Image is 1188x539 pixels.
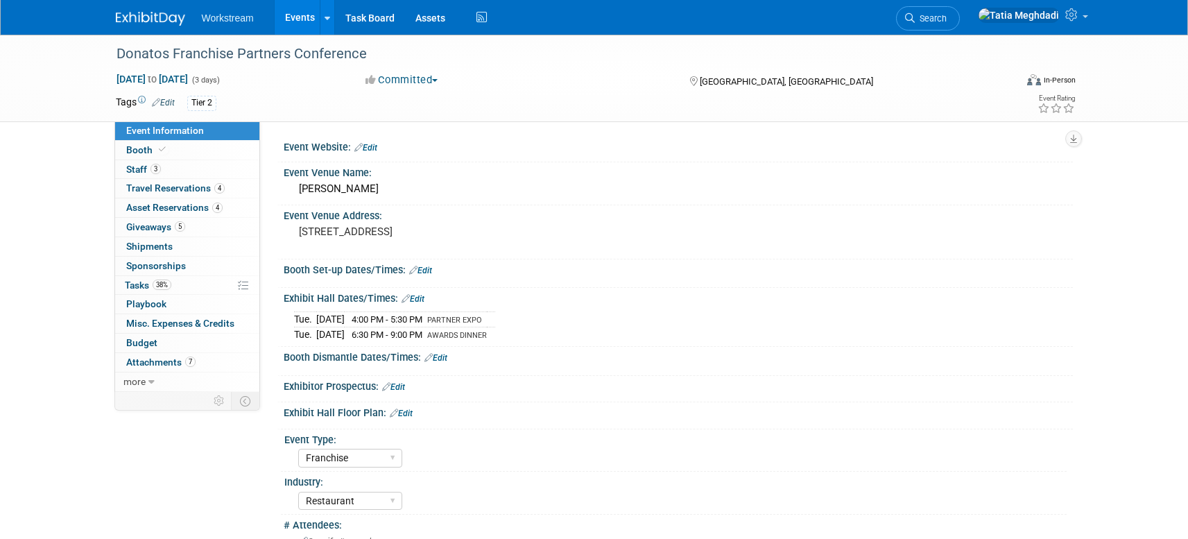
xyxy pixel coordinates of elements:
span: Search [915,13,947,24]
div: In-Person [1043,75,1076,85]
img: Tatia Meghdadi [978,8,1060,23]
div: Exhibit Hall Dates/Times: [284,288,1073,306]
span: 4:00 PM - 5:30 PM [352,314,422,325]
a: Giveaways5 [115,218,259,237]
div: Booth Dismantle Dates/Times: [284,347,1073,365]
a: Edit [382,382,405,392]
span: Budget [126,337,157,348]
span: 4 [214,183,225,194]
img: Format-Inperson.png [1027,74,1041,85]
a: Playbook [115,295,259,314]
a: Event Information [115,121,259,140]
pre: [STREET_ADDRESS] [299,225,597,238]
span: Shipments [126,241,173,252]
span: 3 [150,164,161,174]
a: Misc. Expenses & Credits [115,314,259,333]
a: Travel Reservations4 [115,179,259,198]
a: Sponsorships [115,257,259,275]
span: Booth [126,144,169,155]
td: Tags [116,95,175,111]
div: Event Type: [284,429,1067,447]
span: Attachments [126,357,196,368]
a: Edit [409,266,432,275]
td: Tue. [294,327,316,341]
span: [DATE] [DATE] [116,73,189,85]
div: Event Format [933,72,1076,93]
td: Toggle Event Tabs [231,392,259,410]
td: [DATE] [316,327,345,341]
div: # Attendees: [284,515,1073,532]
span: [GEOGRAPHIC_DATA], [GEOGRAPHIC_DATA] [700,76,873,87]
a: Edit [390,409,413,418]
span: Travel Reservations [126,182,225,194]
span: Workstream [202,12,254,24]
a: Shipments [115,237,259,256]
a: Attachments7 [115,353,259,372]
span: 4 [212,203,223,213]
div: Event Website: [284,137,1073,155]
a: Tasks38% [115,276,259,295]
div: Booth Set-up Dates/Times: [284,259,1073,277]
span: 38% [153,280,171,290]
button: Committed [361,73,443,87]
span: more [123,376,146,387]
div: [PERSON_NAME] [294,178,1062,200]
a: Edit [402,294,424,304]
span: PARTNER EXPO [427,316,482,325]
div: Industry: [284,472,1067,489]
div: Exhibit Hall Floor Plan: [284,402,1073,420]
span: Playbook [126,298,166,309]
span: Event Information [126,125,204,136]
a: Search [896,6,960,31]
div: Event Rating [1038,95,1075,102]
td: Tue. [294,311,316,327]
a: Edit [152,98,175,108]
span: Asset Reservations [126,202,223,213]
span: Tasks [125,280,171,291]
span: AWARDS DINNER [427,331,487,340]
div: Donatos Franchise Partners Conference [112,42,995,67]
div: Tier 2 [187,96,216,110]
i: Booth reservation complete [159,146,166,153]
span: 6:30 PM - 9:00 PM [352,330,422,340]
div: Exhibitor Prospectus: [284,376,1073,394]
a: Edit [424,353,447,363]
div: Event Venue Address: [284,205,1073,223]
span: Misc. Expenses & Credits [126,318,234,329]
div: Event Venue Name: [284,162,1073,180]
span: 7 [185,357,196,367]
td: [DATE] [316,311,345,327]
a: Edit [354,143,377,153]
td: Personalize Event Tab Strip [207,392,232,410]
span: Giveaways [126,221,185,232]
img: ExhibitDay [116,12,185,26]
span: Staff [126,164,161,175]
a: Staff3 [115,160,259,179]
a: Asset Reservations4 [115,198,259,217]
a: more [115,373,259,391]
a: Budget [115,334,259,352]
span: (3 days) [191,76,220,85]
span: to [146,74,159,85]
span: 5 [175,221,185,232]
a: Booth [115,141,259,160]
span: Sponsorships [126,260,186,271]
